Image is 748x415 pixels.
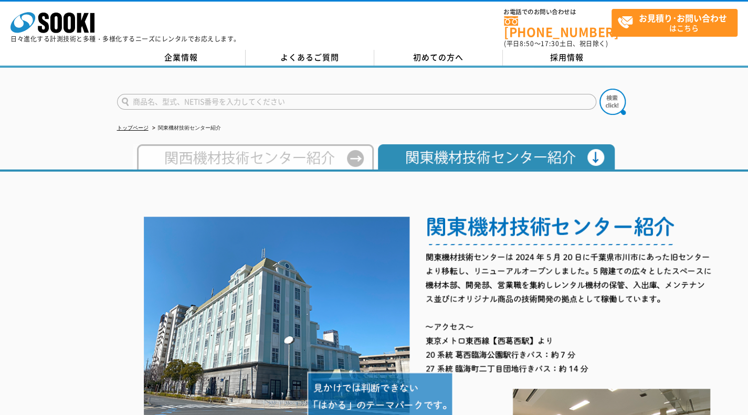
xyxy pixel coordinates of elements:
img: btn_search.png [599,89,626,115]
span: 8:50 [520,39,534,48]
span: 初めての方へ [413,51,463,63]
span: (平日 ～ 土日、祝日除く) [504,39,608,48]
a: 採用情報 [503,50,631,66]
span: お電話でのお問い合わせは [504,9,612,15]
a: 関東機材技術センター紹介 [374,159,615,167]
a: 西日本テクニカルセンター紹介 [133,159,374,167]
span: 17:30 [541,39,560,48]
a: [PHONE_NUMBER] [504,16,612,38]
li: 関東機材技術センター紹介 [150,123,221,134]
strong: お見積り･お問い合わせ [639,12,727,24]
a: よくあるご質問 [246,50,374,66]
span: はこちら [617,9,737,36]
img: 関東機材技術センター紹介 [374,144,615,169]
a: トップページ [117,125,149,131]
a: 企業情報 [117,50,246,66]
a: 初めての方へ [374,50,503,66]
input: 商品名、型式、NETIS番号を入力してください [117,94,596,110]
img: 西日本テクニカルセンター紹介 [133,144,374,169]
p: 日々進化する計測技術と多種・多様化するニーズにレンタルでお応えします。 [10,36,240,42]
a: お見積り･お問い合わせはこちら [612,9,738,37]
